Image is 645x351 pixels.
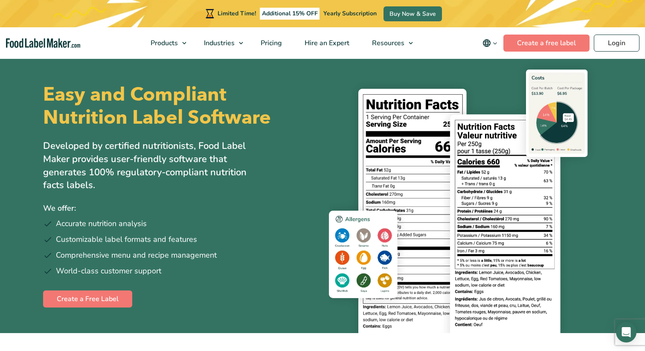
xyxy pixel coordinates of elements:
a: Buy Now & Save [384,6,442,21]
span: Comprehensive menu and recipe management [56,249,217,261]
p: Developed by certified nutritionists, Food Label Maker provides user-friendly software that gener... [43,139,265,192]
span: Additional 15% OFF [260,8,320,20]
a: Industries [193,27,247,59]
span: Products [148,38,179,48]
p: We offer: [43,202,316,215]
span: Customizable label formats and features [56,234,197,245]
a: Login [594,35,639,52]
span: Pricing [258,38,283,48]
div: Open Intercom Messenger [616,322,636,342]
span: Limited Time! [218,9,256,17]
span: Industries [201,38,235,48]
a: Resources [361,27,417,59]
a: Create a free label [503,35,590,52]
span: Hire an Expert [302,38,350,48]
h1: Easy and Compliant Nutrition Label Software [43,83,315,129]
span: Resources [369,38,405,48]
span: Yearly Subscription [323,9,377,17]
a: Hire an Expert [293,27,359,59]
span: World-class customer support [56,265,161,277]
a: Products [139,27,191,59]
a: Pricing [250,27,291,59]
span: Accurate nutrition analysis [56,218,147,229]
a: Create a Free Label [43,290,132,307]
